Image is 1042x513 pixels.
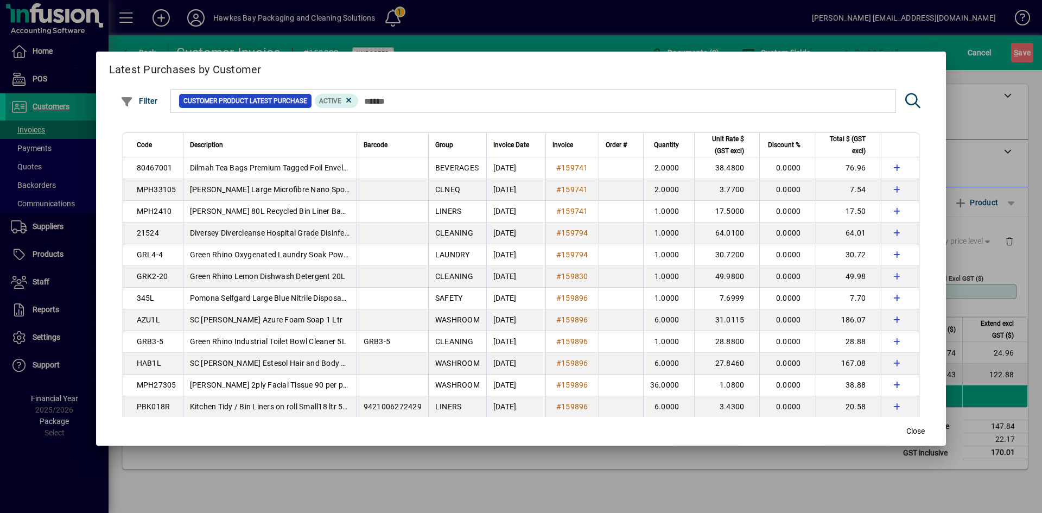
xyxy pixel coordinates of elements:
td: 27.8460 [694,353,759,375]
button: Filter [118,91,161,111]
td: 0.0000 [759,309,816,331]
span: Pomona Selfgard Large Blue Nitrile Disposable Gloves 100 p [190,294,399,302]
td: [DATE] [486,375,545,396]
span: Order # [606,139,627,151]
a: #159896 [552,292,592,304]
span: # [556,359,561,368]
td: 3.7700 [694,179,759,201]
button: Close [898,422,933,441]
span: Green Rhino Industrial Toilet Bowl Cleaner 5L [190,337,346,346]
span: # [556,250,561,259]
span: # [556,229,561,237]
span: # [556,185,561,194]
a: #159794 [552,227,592,239]
td: [DATE] [486,309,545,331]
a: #159794 [552,249,592,261]
td: 6.0000 [643,396,695,418]
td: [DATE] [486,201,545,223]
span: MPH33105 [137,185,176,194]
td: 31.0115 [694,309,759,331]
span: LINERS [435,402,462,411]
td: 0.0000 [759,223,816,244]
span: Quantity [654,139,679,151]
a: #159896 [552,379,592,391]
span: # [556,207,561,216]
td: 38.88 [816,375,881,396]
td: 30.7200 [694,244,759,266]
span: Active [319,97,341,105]
span: SC [PERSON_NAME] Azure Foam Soap 1 Ltr [190,315,343,324]
td: 28.88 [816,331,881,353]
span: 159741 [561,185,588,194]
a: #159896 [552,357,592,369]
td: 186.07 [816,309,881,331]
span: Kitchen Tidy / Bin Liners on roll Small18 ltr 50per Roll [190,402,373,411]
mat-chip: Product Activation Status: Active [315,94,358,108]
span: LINERS [435,207,462,216]
td: 0.0000 [759,375,816,396]
a: #159741 [552,205,592,217]
span: Total $ (GST excl) [823,133,866,157]
span: Barcode [364,139,387,151]
span: 21524 [137,229,159,237]
span: Discount % [768,139,800,151]
span: [PERSON_NAME] 80L Recycled Bin Liner Bag n Box [190,207,367,216]
span: Code [137,139,152,151]
td: [DATE] [486,244,545,266]
span: Description [190,139,223,151]
td: 49.9800 [694,266,759,288]
td: 64.01 [816,223,881,244]
a: #159830 [552,270,592,282]
span: Filter [120,97,158,105]
td: 7.54 [816,179,881,201]
span: [PERSON_NAME] 2ply Facial Tissue 90 per pk Cube [190,381,367,389]
span: GRK2-20 [137,272,168,281]
span: Group [435,139,453,151]
span: Unit Rate $ (GST excl) [701,133,744,157]
td: [DATE] [486,353,545,375]
a: #159741 [552,162,592,174]
span: MPH27305 [137,381,176,389]
td: 167.08 [816,353,881,375]
td: 6.0000 [643,309,695,331]
span: Invoice Date [493,139,529,151]
div: Discount % [766,139,810,151]
td: 1.0000 [643,244,695,266]
div: Barcode [364,139,422,151]
span: 159794 [561,250,588,259]
span: Green Rhino Lemon Dishwash Detergent 20L [190,272,346,281]
span: GRB3-5 [364,337,391,346]
td: 17.5000 [694,201,759,223]
span: MPH2410 [137,207,172,216]
span: 345L [137,294,155,302]
td: 1.0000 [643,201,695,223]
div: Total $ (GST excl) [823,133,875,157]
td: [DATE] [486,179,545,201]
a: #159896 [552,335,592,347]
span: # [556,381,561,389]
span: 9421006272429 [364,402,422,411]
span: CLNEQ [435,185,460,194]
div: Group [435,139,480,151]
div: Invoice Date [493,139,539,151]
span: 159896 [561,381,588,389]
span: # [556,272,561,281]
span: 159896 [561,402,588,411]
span: SAFETY [435,294,463,302]
span: WASHROOM [435,381,480,389]
td: 38.4800 [694,157,759,179]
span: HAB1L [137,359,161,368]
span: GRL4-4 [137,250,163,259]
span: 159741 [561,163,588,172]
span: 159896 [561,315,588,324]
span: 159741 [561,207,588,216]
td: 36.0000 [643,375,695,396]
td: 0.0000 [759,244,816,266]
td: 0.0000 [759,179,816,201]
span: AZU1L [137,315,160,324]
td: 49.98 [816,266,881,288]
td: [DATE] [486,223,545,244]
td: 1.0000 [643,266,695,288]
td: [DATE] [486,266,545,288]
span: 159830 [561,272,588,281]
